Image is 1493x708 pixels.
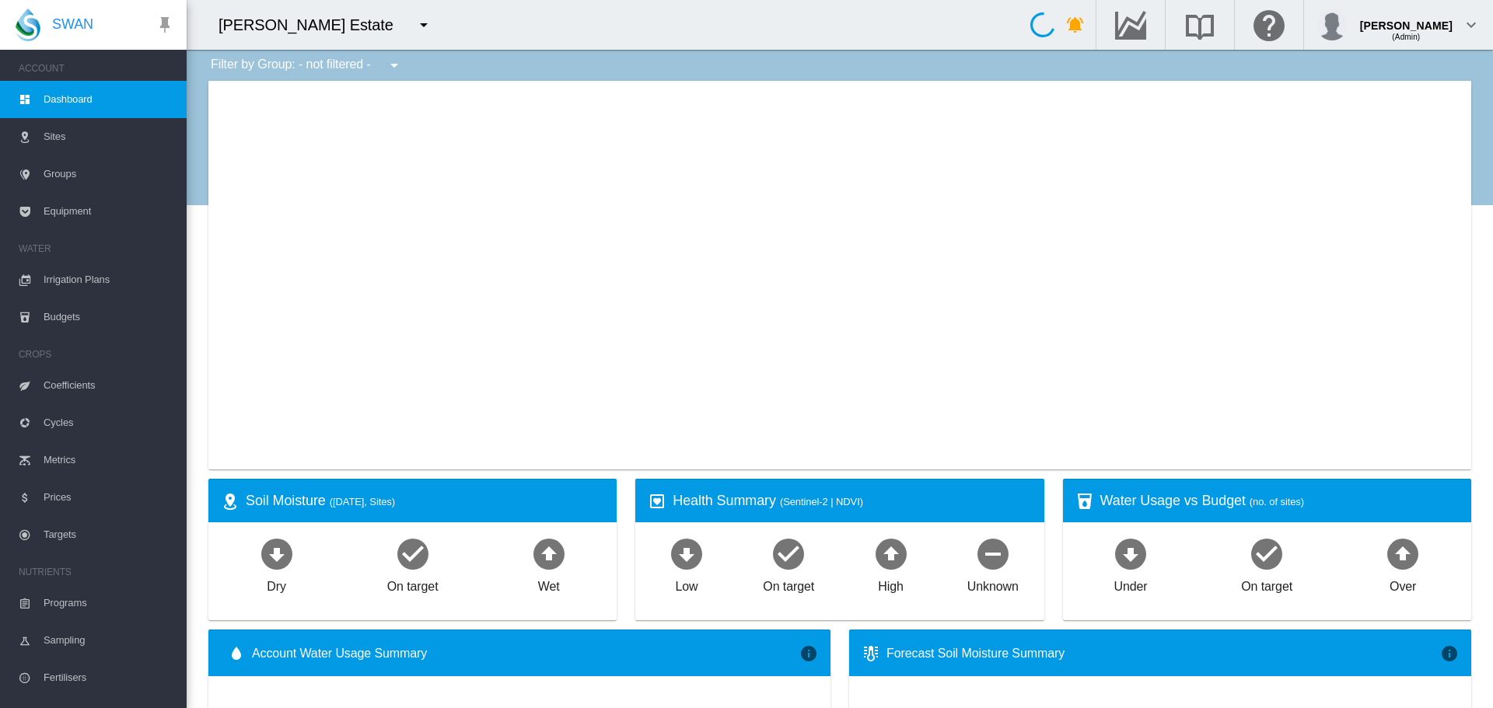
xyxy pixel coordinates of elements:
[675,572,698,595] div: Low
[394,535,432,572] md-icon: icon-checkbox-marked-circle
[648,492,666,511] md-icon: icon-heart-box-outline
[1248,535,1285,572] md-icon: icon-checkbox-marked-circle
[387,572,439,595] div: On target
[252,645,799,662] span: Account Water Usage Summary
[1112,16,1149,34] md-icon: Go to the Data Hub
[19,56,174,81] span: ACCOUNT
[1114,572,1148,595] div: Under
[19,560,174,584] span: NUTRIENTS
[227,644,246,663] md-icon: icon-water
[414,16,433,34] md-icon: icon-menu-down
[1392,33,1420,41] span: (Admin)
[1241,572,1292,595] div: On target
[1060,9,1091,40] button: icon-bell-ring
[44,155,174,193] span: Groups
[44,441,174,479] span: Metrics
[799,644,818,663] md-icon: icon-information
[379,50,410,81] button: icon-menu-down
[258,535,295,572] md-icon: icon-arrow-down-bold-circle
[1181,16,1219,34] md-icon: Search the knowledge base
[763,572,814,595] div: On target
[44,261,174,298] span: Irrigation Plans
[44,193,174,230] span: Equipment
[199,50,414,81] div: Filter by Group: - not filtered -
[862,644,880,663] md-icon: icon-thermometer-lines
[872,535,910,572] md-icon: icon-arrow-up-bold-circle
[44,404,174,441] span: Cycles
[1112,535,1149,572] md-icon: icon-arrow-down-bold-circle
[1316,9,1348,40] img: profile.jpg
[44,622,174,659] span: Sampling
[1075,492,1094,511] md-icon: icon-cup-water
[44,81,174,118] span: Dashboard
[530,535,568,572] md-icon: icon-arrow-up-bold-circle
[52,15,93,34] span: SWAN
[16,9,40,41] img: SWAN-Landscape-Logo-Colour-drop.png
[408,9,439,40] button: icon-menu-down
[1360,12,1453,27] div: [PERSON_NAME]
[770,535,807,572] md-icon: icon-checkbox-marked-circle
[330,496,395,507] span: ([DATE], Sites)
[1440,644,1459,663] md-icon: icon-information
[1390,572,1416,595] div: Over
[967,572,1019,595] div: Unknown
[156,16,174,34] md-icon: icon-pin
[44,659,174,696] span: Fertilisers
[878,572,904,595] div: High
[1462,16,1481,34] md-icon: icon-chevron-down
[1100,491,1459,511] div: Water Usage vs Budget
[1384,535,1421,572] md-icon: icon-arrow-up-bold-circle
[44,367,174,404] span: Coefficients
[19,342,174,367] span: CROPS
[246,491,604,511] div: Soil Moisture
[385,56,404,75] md-icon: icon-menu-down
[668,535,705,572] md-icon: icon-arrow-down-bold-circle
[780,496,863,507] span: (Sentinel-2 | NDVI)
[44,516,174,553] span: Targets
[44,479,174,516] span: Prices
[219,14,407,36] div: [PERSON_NAME] Estate
[538,572,560,595] div: Wet
[1250,16,1288,34] md-icon: Click here for help
[44,298,174,336] span: Budgets
[44,584,174,622] span: Programs
[44,118,174,155] span: Sites
[886,645,1440,662] div: Forecast Soil Moisture Summary
[19,236,174,261] span: WATER
[974,535,1012,572] md-icon: icon-minus-circle
[267,572,286,595] div: Dry
[673,491,1031,511] div: Health Summary
[1066,16,1085,34] md-icon: icon-bell-ring
[1250,496,1304,507] span: (no. of sites)
[221,492,240,511] md-icon: icon-map-marker-radius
